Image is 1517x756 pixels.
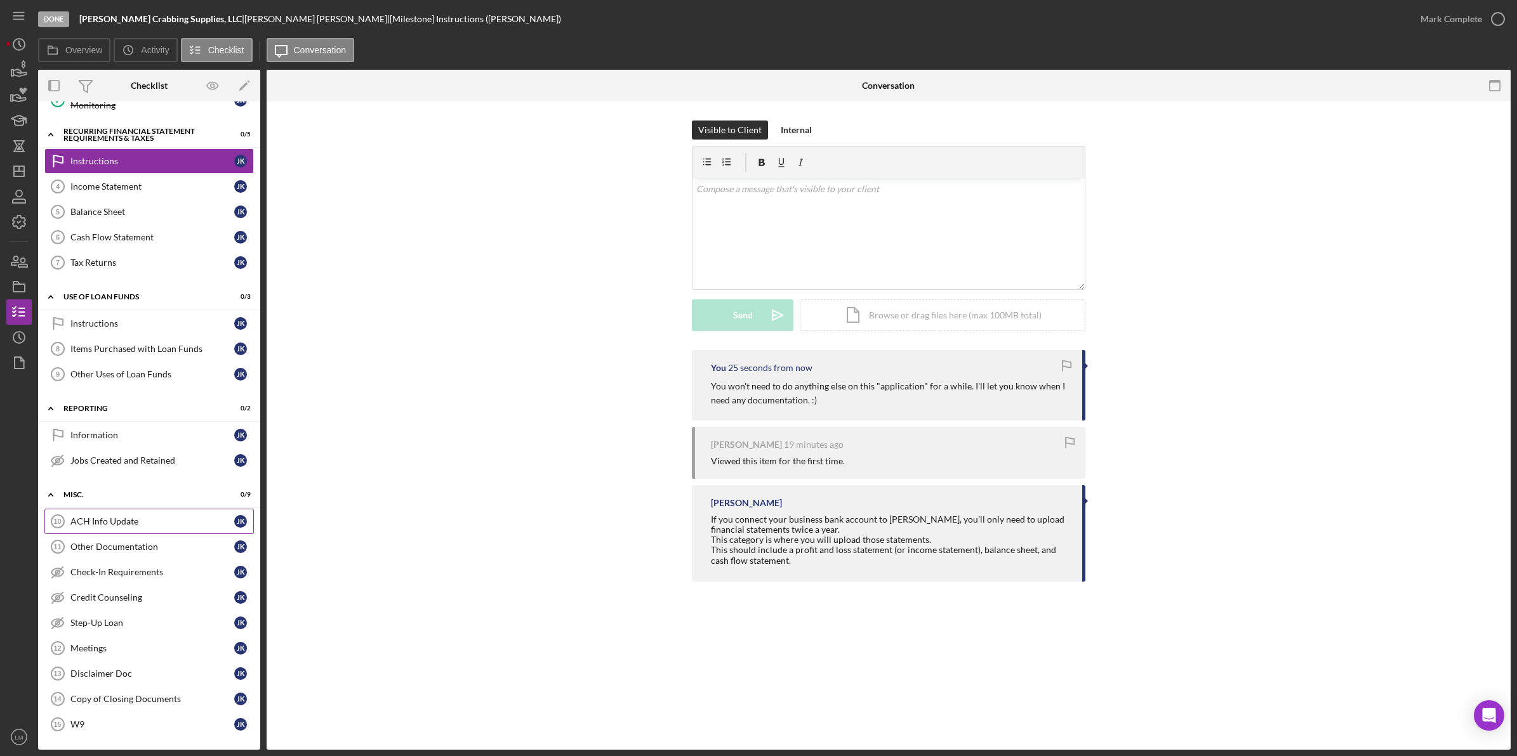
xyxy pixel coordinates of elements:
div: 0 / 9 [228,491,251,499]
div: Mark Complete [1421,6,1482,32]
div: Credit Counseling [70,592,234,603]
div: J K [234,180,247,193]
button: Send [692,299,793,331]
div: Visible to Client [698,121,762,140]
div: | [79,14,244,24]
time: 2025-09-02 14:25 [784,440,844,450]
a: InformationJK [44,422,254,448]
a: InstructionsJK [44,311,254,336]
div: J K [234,155,247,167]
div: J K [234,429,247,441]
div: [Milestone] Instructions ([PERSON_NAME]) [390,14,561,24]
button: Overview [38,38,110,62]
a: 10ACH Info UpdateJK [44,509,254,534]
div: [PERSON_NAME] [711,440,782,450]
div: 0 / 5 [228,131,251,138]
a: 7Tax ReturnsJK [44,250,254,275]
div: Step-Up Loan [70,618,234,628]
div: 0 / 3 [228,293,251,301]
tspan: 7 [56,259,60,266]
a: 13Disclaimer DocJK [44,661,254,686]
div: Send [733,299,753,331]
div: J K [234,205,247,218]
div: J K [234,616,247,629]
a: Step-Up LoanJK [44,610,254,635]
button: Visible to Client [692,121,768,140]
label: Overview [65,45,102,55]
div: Other Documentation [70,542,234,552]
button: Checklist [181,38,253,62]
a: 4Income StatementJK [44,174,254,199]
button: Internal [774,121,818,140]
tspan: 6 [56,233,60,241]
a: [PERSON_NAME] - Cash Flow MonitoringJK [44,88,254,113]
div: Cash Flow Statement [70,232,234,242]
div: Disclaimer Doc [70,668,234,679]
div: J K [234,256,247,269]
div: 0 / 2 [228,405,251,412]
button: LM [6,724,32,750]
div: This should include a profit and loss statement (or income statement), balance sheet, and cash fl... [711,545,1070,565]
div: Tax Returns [70,257,234,268]
div: [PERSON_NAME] [PERSON_NAME] | [244,14,390,24]
div: Conversation [862,81,915,91]
div: Meetings [70,643,234,653]
div: Instructions [70,156,234,166]
a: Credit CounselingJK [44,585,254,610]
div: Viewed this item for the first time. [711,456,845,466]
div: Checklist [131,81,168,91]
div: If you connect your business bank account to [PERSON_NAME], you'll only need to upload financial ... [711,514,1070,535]
div: Jobs Created and Retained [70,455,234,466]
tspan: 4 [56,183,60,190]
a: InstructionsJK [44,148,254,174]
div: Information [70,430,234,440]
div: J K [234,368,247,381]
a: 5Balance SheetJK [44,199,254,225]
div: J K [234,693,247,705]
p: You won't need to do anything else on this "application" for a while. I'll let you know when I ne... [711,379,1070,408]
tspan: 9 [56,370,60,378]
time: 2025-09-02 14:45 [728,363,812,373]
div: Items Purchased with Loan Funds [70,344,234,354]
tspan: 5 [56,208,60,216]
tspan: 10 [53,518,61,525]
div: J K [234,317,247,330]
a: Check-In RequirementsJK [44,559,254,585]
a: 6Cash Flow StatementJK [44,225,254,250]
div: Recurring Financial Statement Requirements & Taxes [63,127,219,142]
div: Balance Sheet [70,207,234,217]
tspan: 8 [56,345,60,353]
button: Activity [114,38,177,62]
div: W9 [70,719,234,729]
div: Reporting [63,405,219,412]
a: 8Items Purchased with Loan FundsJK [44,336,254,362]
div: [PERSON_NAME] [711,498,782,508]
tspan: 13 [53,670,61,677]
b: [PERSON_NAME] Crabbing Supplies, LLC [79,13,242,24]
label: Checklist [208,45,244,55]
div: J K [234,231,247,244]
div: J K [234,540,247,553]
a: 15W9JK [44,712,254,737]
div: Copy of Closing Documents [70,694,234,704]
label: Activity [141,45,169,55]
div: J K [234,454,247,467]
text: LM [15,734,23,741]
a: 9Other Uses of Loan FundsJK [44,362,254,387]
div: Income Statement [70,181,234,192]
div: Done [38,11,69,27]
tspan: 12 [53,644,61,652]
div: J K [234,718,247,731]
div: ACH Info Update [70,516,234,526]
button: Mark Complete [1408,6,1511,32]
a: Jobs Created and RetainedJK [44,448,254,473]
div: J K [234,667,247,680]
div: Other Uses of Loan Funds [70,369,234,379]
label: Conversation [294,45,347,55]
div: You [711,363,726,373]
tspan: 14 [53,695,62,703]
div: Misc. [63,491,219,499]
div: Instructions [70,318,234,329]
div: J K [234,566,247,578]
div: Use of Loan Funds [63,293,219,301]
